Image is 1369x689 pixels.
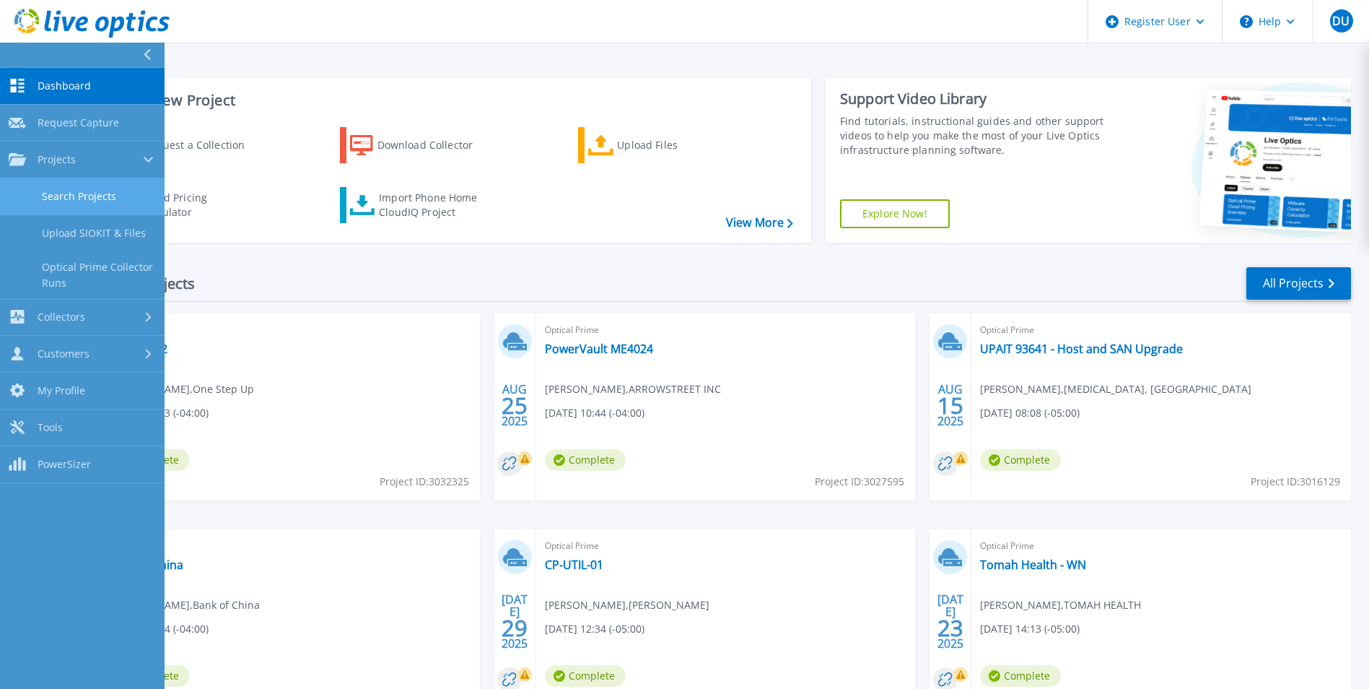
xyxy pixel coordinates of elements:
[109,322,471,338] span: Optical Prime
[38,79,91,92] span: Dashboard
[545,381,721,397] span: [PERSON_NAME] , ARROWSTREET INC
[377,131,493,160] div: Download Collector
[726,216,793,230] a: View More
[380,474,469,490] span: Project ID: 3032325
[1332,15,1350,27] span: DU
[545,405,644,421] span: [DATE] 10:44 (-04:00)
[102,187,263,223] a: Cloud Pricing Calculator
[38,116,119,129] span: Request Capture
[141,191,257,220] div: Cloud Pricing Calculator
[502,399,528,412] span: 25
[545,621,644,637] span: [DATE] 12:34 (-05:00)
[340,127,501,163] a: Download Collector
[38,311,85,324] span: Collectors
[109,381,254,397] span: [PERSON_NAME] , One Step Up
[840,199,950,228] a: Explore Now!
[980,342,1183,356] a: UPAIT 93641 - Host and SAN Upgrade
[545,322,907,338] span: Optical Prime
[1246,267,1351,300] a: All Projects
[38,421,63,434] span: Tools
[545,449,626,471] span: Complete
[980,597,1141,613] span: [PERSON_NAME] , TOMAH HEALTH
[980,322,1342,338] span: Optical Prime
[545,558,603,572] a: CP-UTIL-01
[980,449,1061,471] span: Complete
[38,458,91,471] span: PowerSizer
[980,538,1342,554] span: Optical Prime
[937,379,964,432] div: AUG 2025
[102,92,792,108] h3: Start a New Project
[980,381,1251,397] span: [PERSON_NAME] , [MEDICAL_DATA], [GEOGRAPHIC_DATA]
[980,405,1080,421] span: [DATE] 08:08 (-05:00)
[109,538,471,554] span: Optical Prime
[502,622,528,634] span: 29
[840,90,1108,108] div: Support Video Library
[980,665,1061,687] span: Complete
[815,474,904,490] span: Project ID: 3027595
[937,595,964,648] div: [DATE] 2025
[38,153,76,166] span: Projects
[617,131,732,160] div: Upload Files
[937,622,963,634] span: 23
[109,597,260,613] span: [PERSON_NAME] , Bank of China
[1251,474,1340,490] span: Project ID: 3016129
[980,621,1080,637] span: [DATE] 14:13 (-05:00)
[102,127,263,163] a: Request a Collection
[937,399,963,412] span: 15
[38,347,89,360] span: Customers
[144,131,259,160] div: Request a Collection
[379,191,491,220] div: Import Phone Home CloudIQ Project
[545,665,626,687] span: Complete
[840,114,1108,157] div: Find tutorials, instructional guides and other support videos to help you make the most of your L...
[38,384,85,397] span: My Profile
[545,597,709,613] span: [PERSON_NAME] , [PERSON_NAME]
[501,595,528,648] div: [DATE] 2025
[980,558,1086,572] a: Tomah Health - WN
[578,127,739,163] a: Upload Files
[545,538,907,554] span: Optical Prime
[501,379,528,432] div: AUG 2025
[545,342,653,356] a: PowerVault ME4024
